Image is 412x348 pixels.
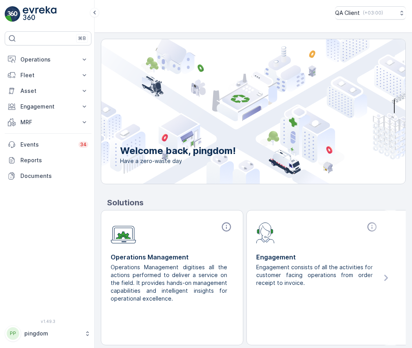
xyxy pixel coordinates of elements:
[5,6,20,22] img: logo
[23,6,57,22] img: logo_light-DOdMpM7g.png
[20,87,76,95] p: Asset
[20,118,76,126] p: MRF
[5,319,91,324] span: v 1.49.3
[78,35,86,42] p: ⌘B
[5,137,91,152] a: Events34
[5,83,91,99] button: Asset
[5,67,91,83] button: Fleet
[20,156,88,164] p: Reports
[5,52,91,67] button: Operations
[256,221,275,243] img: module-icon
[20,56,76,63] p: Operations
[120,145,236,157] p: Welcome back, pingdom!
[20,141,74,149] p: Events
[335,6,406,20] button: QA Client(+03:00)
[5,114,91,130] button: MRF
[66,39,405,184] img: city illustration
[5,325,91,342] button: PPpingdom
[120,157,236,165] span: Have a zero-waste day
[5,168,91,184] a: Documents
[5,152,91,168] a: Reports
[363,10,383,16] p: ( +03:00 )
[107,197,406,208] p: Solutions
[20,172,88,180] p: Documents
[111,221,136,244] img: module-icon
[24,330,80,337] p: pingdom
[111,263,227,303] p: Operations Management digitises all the actions performed to deliver a service on the field. It p...
[7,327,19,340] div: PP
[256,252,379,262] p: Engagement
[80,141,87,148] p: 34
[256,263,373,287] p: Engagement consists of all the activities for customer facing operations from order receipt to in...
[111,252,233,262] p: Operations Management
[5,99,91,114] button: Engagement
[335,9,360,17] p: QA Client
[20,103,76,111] p: Engagement
[20,71,76,79] p: Fleet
